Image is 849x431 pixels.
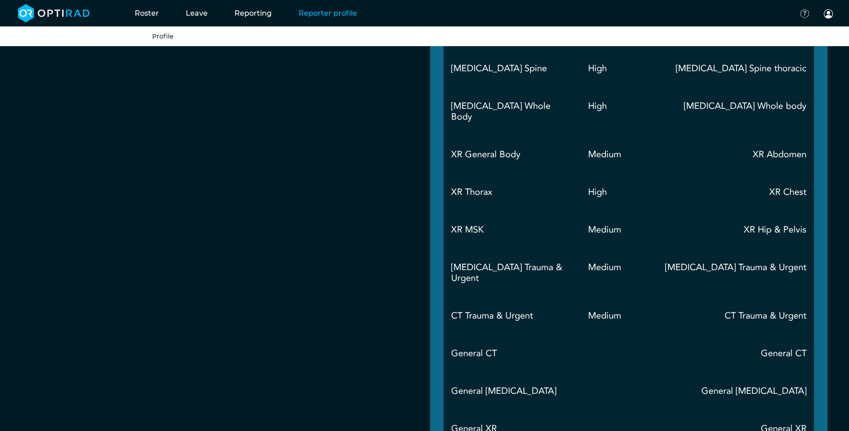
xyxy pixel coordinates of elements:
td: Medium [580,297,629,335]
td: CT Trauma & Urgent [629,297,814,335]
td: [MEDICAL_DATA] Spine [444,50,580,87]
td: Medium [580,211,629,249]
td: [MEDICAL_DATA] Spine thoracic [629,50,814,87]
td: XR General Body [444,136,580,173]
td: General CT [444,335,580,372]
td: XR Hip & Pelvis [629,211,814,249]
td: High [580,50,629,87]
td: Medium [580,136,629,173]
td: [MEDICAL_DATA] Trauma & Urgent [629,249,814,297]
td: General CT [629,335,814,372]
td: General [MEDICAL_DATA] [629,372,814,410]
td: XR Thorax [444,173,580,211]
td: CT Trauma & Urgent [444,297,580,335]
td: General [MEDICAL_DATA] [444,372,580,410]
a: Profile [152,32,174,40]
td: [MEDICAL_DATA] Whole Body [444,87,580,136]
td: [MEDICAL_DATA] Trauma & Urgent [444,249,580,297]
td: High [580,173,629,211]
img: brand-opti-rad-logos-blue-and-white-d2f68631ba2948856bd03f2d395fb146ddc8fb01b4b6e9315ea85fa773367... [18,4,90,22]
td: High [580,87,629,136]
td: XR Chest [629,173,814,211]
td: Medium [580,249,629,297]
td: XR Abdomen [629,136,814,173]
td: XR MSK [444,211,580,249]
td: [MEDICAL_DATA] Whole body [629,87,814,136]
